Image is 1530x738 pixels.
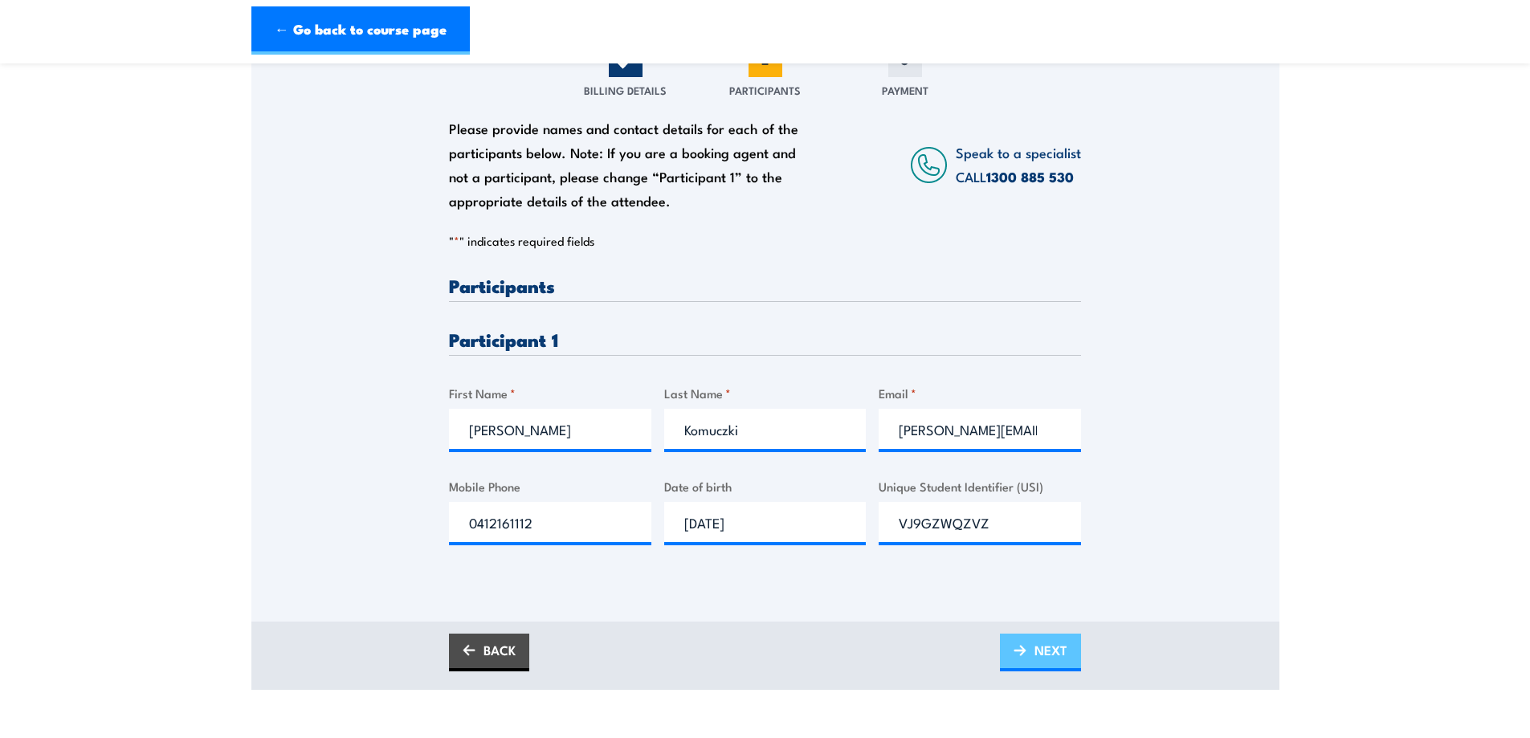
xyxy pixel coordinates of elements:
a: NEXT [1000,634,1081,671]
label: Last Name [664,384,867,402]
label: Unique Student Identifier (USI) [879,477,1081,495]
span: Speak to a specialist CALL [956,142,1081,186]
span: NEXT [1034,629,1067,671]
p: " " indicates required fields [449,233,1081,249]
label: Mobile Phone [449,477,651,495]
span: Participants [729,82,801,98]
h3: Participant 1 [449,330,1081,349]
span: Payment [882,82,928,98]
a: 1300 885 530 [986,166,1074,187]
span: Billing Details [584,82,667,98]
label: Email [879,384,1081,402]
a: ← Go back to course page [251,6,470,55]
label: Date of birth [664,477,867,495]
div: Please provide names and contact details for each of the participants below. Note: If you are a b... [449,116,814,213]
h3: Participants [449,276,1081,295]
label: First Name [449,384,651,402]
a: BACK [449,634,529,671]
